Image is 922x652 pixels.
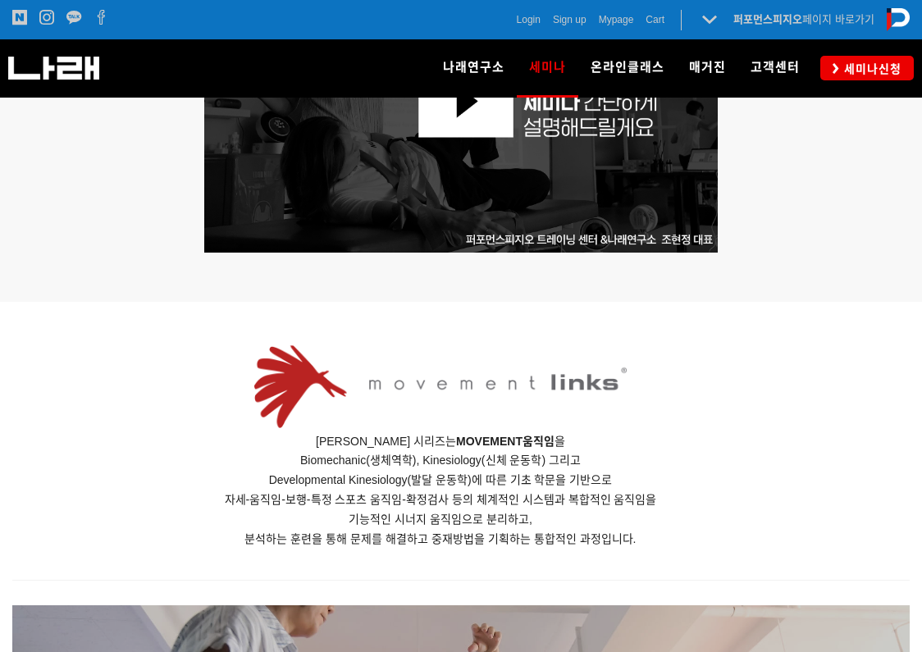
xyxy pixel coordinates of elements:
[523,435,555,448] strong: 움직임
[443,60,504,75] span: 나래연구소
[269,473,613,486] span: Developmental Kinesiology(발달 운동학)에 따른 기초 학문을 기반으로
[316,435,565,448] span: [PERSON_NAME] 시리즈는 을
[599,11,634,28] a: Mypage
[738,39,812,97] a: 고객센터
[839,61,901,77] span: 세미나신청
[300,454,581,467] span: Biomechanic(생체역학), Kinesiology(신체 운동학) 그리고
[591,60,664,75] span: 온라인클래스
[689,60,726,75] span: 매거진
[677,39,738,97] a: 매거진
[517,39,578,97] a: 세미나
[529,54,566,80] span: 세미나
[456,435,523,448] strong: MOVEMENT
[820,56,914,80] a: 세미나신청
[646,11,664,28] a: Cart
[578,39,677,97] a: 온라인클래스
[244,532,636,545] span: 분석하는 훈련을 통해 문제를 해결하고 중재방법을 기획하는 통합적인 과정입니다.
[733,13,874,25] a: 퍼포먼스피지오페이지 바로가기
[254,345,627,427] img: 5cb64c9483fa4.png
[225,493,657,506] span: 자세-움직임-보행-특정 스포츠 움직임-확정검사 등의 체계적인 시스템과 복합적인 움직임을
[431,39,517,97] a: 나래연구소
[553,11,587,28] a: Sign up
[733,13,802,25] strong: 퍼포먼스피지오
[517,11,541,28] a: Login
[349,513,532,526] span: 기능적인 시너지 움직임으로 분리하고,
[751,60,800,75] span: 고객센터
